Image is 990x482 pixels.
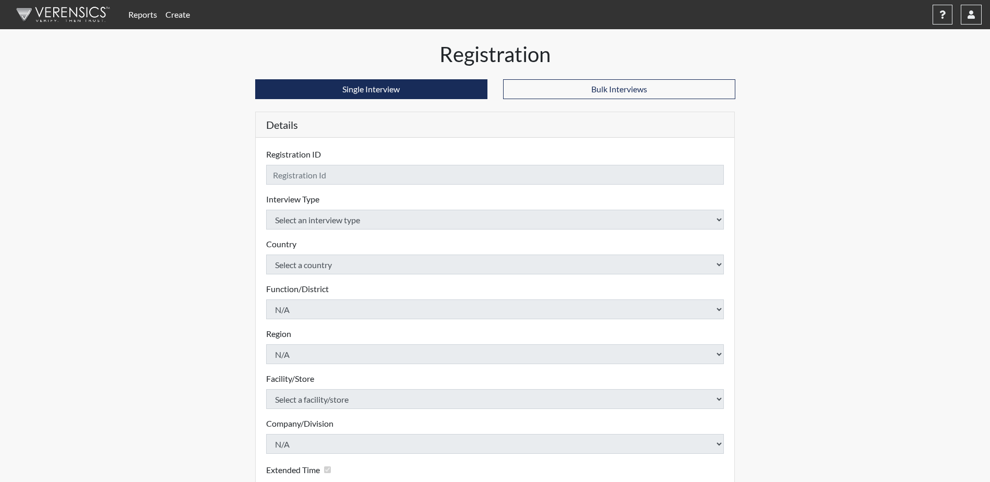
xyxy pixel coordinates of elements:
[255,79,487,99] button: Single Interview
[266,328,291,340] label: Region
[266,464,320,476] label: Extended Time
[255,42,735,67] h1: Registration
[161,4,194,25] a: Create
[256,112,735,138] h5: Details
[266,283,329,295] label: Function/District
[266,148,321,161] label: Registration ID
[503,79,735,99] button: Bulk Interviews
[266,372,314,385] label: Facility/Store
[266,417,333,430] label: Company/Division
[266,238,296,250] label: Country
[266,165,724,185] input: Insert a Registration ID, which needs to be a unique alphanumeric value for each interviewee
[266,193,319,206] label: Interview Type
[124,4,161,25] a: Reports
[266,462,335,477] div: Checking this box will provide the interviewee with an accomodation of extra time to answer each ...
